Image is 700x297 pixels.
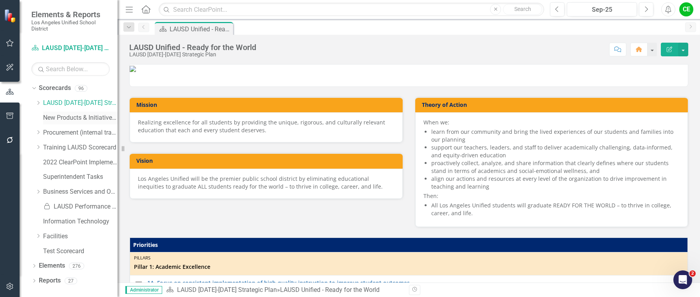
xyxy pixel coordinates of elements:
[503,4,542,15] button: Search
[43,232,118,241] a: Facilities
[431,202,680,217] li: All Los Angeles Unified students will graduate READY FOR THE WORLD – to thrive in college, career...
[159,3,544,16] input: Search ClearPoint...
[43,202,118,211] a: LAUSD Performance Meter
[43,158,118,167] a: 2022 ClearPoint Implementation
[43,113,118,122] a: New Products & Initiatives 2025-26
[39,276,61,285] a: Reports
[129,52,256,58] div: LAUSD [DATE]-[DATE] Strategic Plan
[431,175,680,191] li: align our actions and resources at every level of the organization to drive improvement in teachi...
[679,2,693,16] button: CE
[570,5,634,14] div: Sep-25
[125,286,162,294] span: Administrator
[567,2,637,16] button: Sep-25
[177,286,277,293] a: LAUSD [DATE]-[DATE] Strategic Plan
[39,84,71,93] a: Scorecards
[69,263,84,269] div: 276
[431,159,680,175] li: proactively collect, analyze, and share information that clearly defines where our students stand...
[136,158,399,164] h3: Vision
[39,261,65,270] a: Elements
[134,255,684,261] div: Pillars
[31,19,110,32] small: Los Angeles Unified School District
[423,119,680,217] div: Then:
[280,286,380,293] div: LAUSD Unified - Ready for the World
[43,187,118,196] a: Business Services and Operations
[65,277,77,284] div: 27
[134,278,143,287] img: Not Defined
[422,102,684,108] h3: Theory of Action
[147,280,684,286] a: 1A. Focus on consistent implementation of high-quality instruction to improve student outcomes
[31,62,110,76] input: Search Below...
[170,24,231,34] div: LAUSD Unified - Ready for the World
[43,99,118,108] a: LAUSD [DATE]-[DATE] Strategic Plan
[689,270,696,277] span: 2
[31,10,110,19] span: Elements & Reports
[4,9,18,22] img: ClearPoint Strategy
[134,263,684,271] span: Pillar 1: Academic Excellence
[75,85,87,92] div: 96
[43,128,118,137] a: Procurement (internal tracking for CPO, CBO only)
[130,252,688,275] td: Double-Click to Edit
[423,119,449,126] span: When we:
[43,217,118,226] a: Information Technology
[431,128,680,144] li: learn from our community and bring the lived experiences of our students and families into our pl...
[129,43,256,52] div: LAUSD Unified - Ready for the World
[43,247,118,256] a: Test Scorecard
[673,270,692,289] iframe: Intercom live chat
[138,119,394,134] div: Realizing excellence for all students by providing the unique, rigorous, and culturally relevant ...
[130,275,688,290] td: Double-Click to Edit Right Click for Context Menu
[43,173,118,182] a: Superintendent Tasks
[136,102,399,108] h3: Mission
[514,6,531,12] span: Search
[43,143,118,152] a: Training LAUSD Scorecard
[431,144,680,159] li: support our teachers, leaders, and staff to deliver academically challenging, data-informed, and ...
[130,66,136,72] img: LAUSD_combo_seal_wordmark%20v2.png
[31,44,110,53] a: LAUSD [DATE]-[DATE] Strategic Plan
[166,286,403,295] div: »
[138,175,394,191] div: Los Angeles Unified will be the premier public school district by eliminating educational inequit...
